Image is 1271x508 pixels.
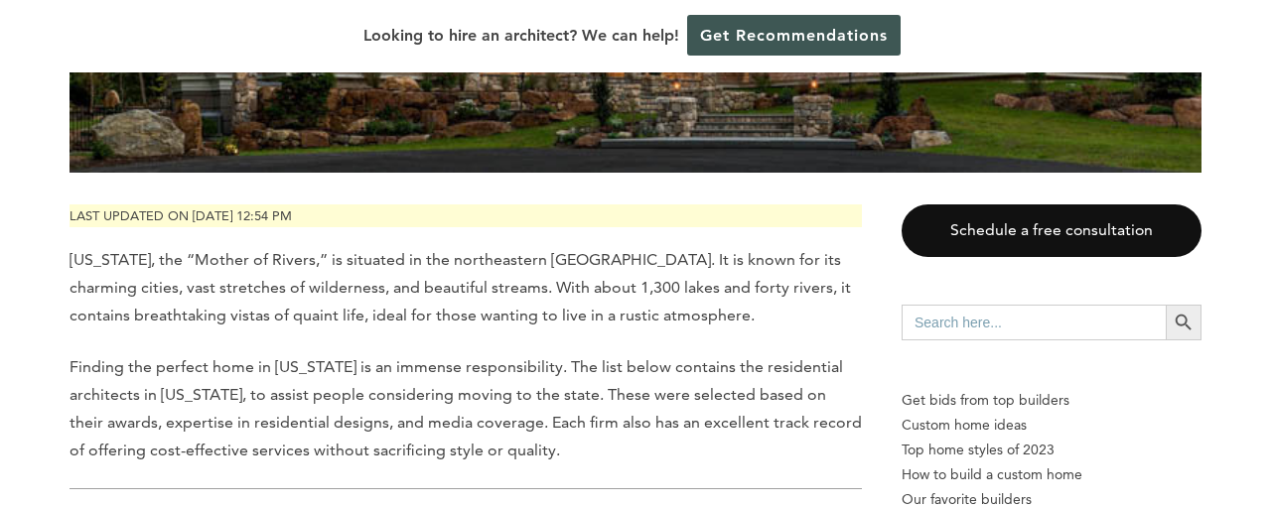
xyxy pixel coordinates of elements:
[70,204,862,227] p: Last updated on [DATE] 12:54 pm
[70,250,851,324] span: [US_STATE], the “Mother of Rivers,” is situated in the northeastern [GEOGRAPHIC_DATA]. It is know...
[902,204,1201,257] a: Schedule a free consultation
[687,15,901,56] a: Get Recommendations
[70,357,862,459] span: Finding the perfect home in [US_STATE] is an immense responsibility. The list below contains the ...
[891,366,1247,484] iframe: Drift Widget Chat Controller
[1173,312,1195,333] svg: Search
[902,305,1166,340] input: Search here...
